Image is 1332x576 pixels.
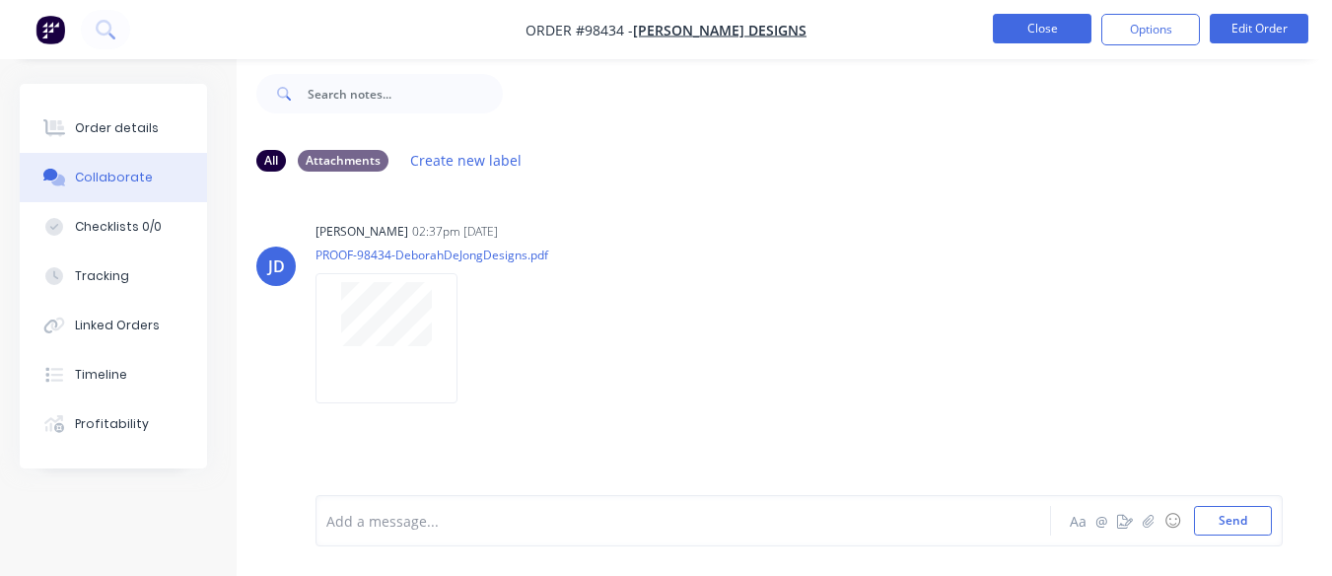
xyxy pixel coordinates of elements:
button: @ [1089,509,1113,533]
button: Checklists 0/0 [20,202,207,252]
div: Tracking [75,267,129,285]
button: Order details [20,104,207,153]
div: Profitability [75,415,149,433]
div: Linked Orders [75,317,160,334]
button: Profitability [20,399,207,449]
div: JD [268,254,285,278]
button: Aa [1066,509,1089,533]
input: Search notes... [308,74,503,113]
div: [PERSON_NAME] [315,223,408,241]
img: Factory [35,15,65,44]
button: ☺ [1160,509,1184,533]
button: Send [1194,506,1272,536]
div: 02:37pm [DATE] [412,223,498,241]
span: Order #98434 - [526,21,633,39]
div: All [256,150,286,172]
button: Timeline [20,350,207,399]
div: Timeline [75,366,127,384]
button: Options [1101,14,1200,45]
div: Collaborate [75,169,153,186]
a: [PERSON_NAME] Designs [633,21,806,39]
button: Create new label [400,147,532,174]
button: Close [993,14,1091,43]
button: Linked Orders [20,301,207,350]
div: Order details [75,119,159,137]
div: Checklists 0/0 [75,218,162,236]
button: Collaborate [20,153,207,202]
p: PROOF-98434-DeborahDeJongDesigns.pdf [315,247,548,263]
button: Tracking [20,252,207,301]
div: Attachments [298,150,388,172]
button: Edit Order [1210,14,1308,43]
